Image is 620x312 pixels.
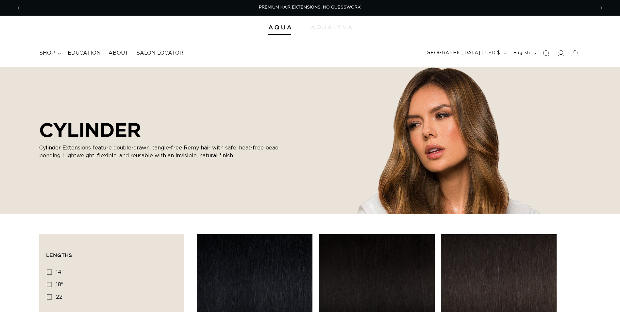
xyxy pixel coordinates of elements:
[56,269,64,275] span: 14"
[39,50,55,57] span: shop
[105,46,132,61] a: About
[39,144,288,160] p: Cylinder Extensions feature double-drawn, tangle-free Remy hair with safe, heat-free bead bonding...
[56,282,63,287] span: 18"
[35,46,64,61] summary: shop
[46,252,72,258] span: Lengths
[109,50,128,57] span: About
[539,46,553,61] summary: Search
[11,2,26,14] button: Previous announcement
[421,47,509,60] button: [GEOGRAPHIC_DATA] | USD $
[132,46,187,61] a: Salon Locator
[425,50,500,57] span: [GEOGRAPHIC_DATA] | USD $
[509,47,539,60] button: English
[46,241,177,264] summary: Lengths (0 selected)
[68,50,101,57] span: Education
[268,25,291,30] img: Aqua Hair Extensions
[513,50,530,57] span: English
[64,46,105,61] a: Education
[39,118,288,141] h2: CYLINDER
[594,2,609,14] button: Next announcement
[136,50,183,57] span: Salon Locator
[56,294,65,300] span: 22"
[311,25,352,29] img: aqualyna.com
[259,5,361,9] span: PREMIUM HAIR EXTENSIONS. NO GUESSWORK.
